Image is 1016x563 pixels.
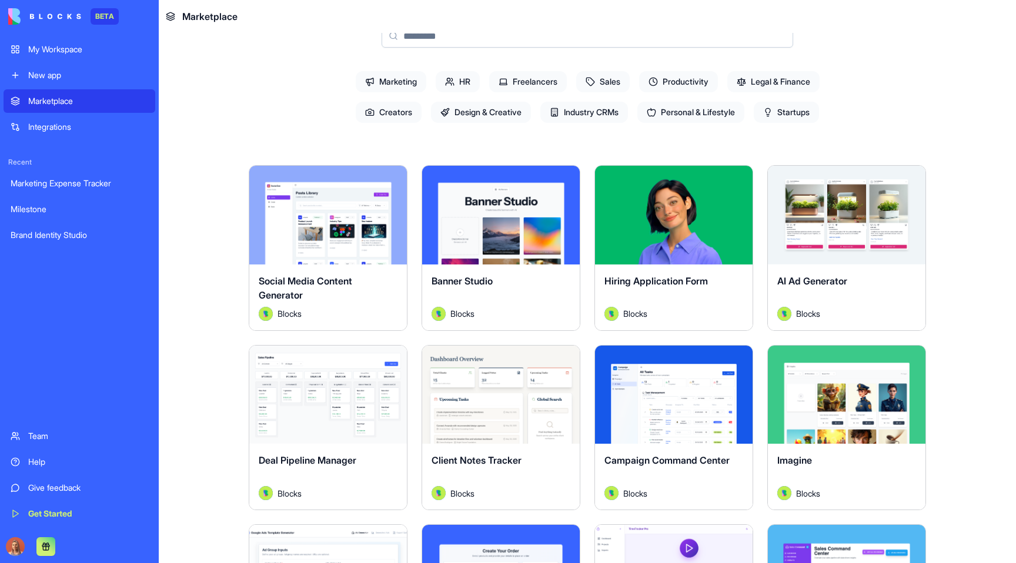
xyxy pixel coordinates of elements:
[450,487,474,500] span: Blocks
[4,63,155,87] a: New app
[28,69,148,81] div: New app
[623,487,647,500] span: Blocks
[489,71,567,92] span: Freelancers
[432,307,446,321] img: Avatar
[450,307,474,320] span: Blocks
[604,454,730,466] span: Campaign Command Center
[356,71,426,92] span: Marketing
[777,454,812,466] span: Imagine
[604,486,619,500] img: Avatar
[4,197,155,221] a: Milestone
[754,102,819,123] span: Startups
[259,486,273,500] img: Avatar
[28,508,148,520] div: Get Started
[623,307,647,320] span: Blocks
[28,121,148,133] div: Integrations
[28,430,148,442] div: Team
[4,424,155,448] a: Team
[777,486,791,500] img: Avatar
[777,274,916,307] div: AI Ad Generator
[432,486,446,500] img: Avatar
[594,345,753,511] a: Campaign Command CenterAvatarBlocks
[8,8,119,25] a: BETA
[4,476,155,500] a: Give feedback
[4,38,155,61] a: My Workspace
[431,102,531,123] span: Design & Creative
[767,345,926,511] a: ImagineAvatarBlocks
[11,203,148,215] div: Milestone
[432,453,570,486] div: Client Notes Tracker
[777,453,916,486] div: Imagine
[11,229,148,241] div: Brand Identity Studio
[432,454,522,466] span: Client Notes Tracker
[4,89,155,113] a: Marketplace
[28,482,148,494] div: Give feedback
[11,177,148,189] div: Marketing Expense Tracker
[432,275,493,287] span: Banner Studio
[594,165,753,331] a: Hiring Application FormAvatarBlocks
[4,157,155,167] span: Recent
[28,95,148,107] div: Marketplace
[4,223,155,247] a: Brand Identity Studio
[796,307,820,320] span: Blocks
[767,165,926,331] a: AI Ad GeneratorAvatarBlocks
[6,537,25,556] img: Marina_gj5dtt.jpg
[259,307,273,321] img: Avatar
[604,274,743,307] div: Hiring Application Form
[259,453,397,486] div: Deal Pipeline Manager
[182,9,238,24] span: Marketplace
[259,454,356,466] span: Deal Pipeline Manager
[432,274,570,307] div: Banner Studio
[422,345,580,511] a: Client Notes TrackerAvatarBlocks
[777,275,847,287] span: AI Ad Generator
[576,71,630,92] span: Sales
[727,71,820,92] span: Legal & Finance
[259,275,352,301] span: Social Media Content Generator
[604,453,743,486] div: Campaign Command Center
[28,43,148,55] div: My Workspace
[249,165,407,331] a: Social Media Content GeneratorAvatarBlocks
[4,450,155,474] a: Help
[4,502,155,525] a: Get Started
[436,71,480,92] span: HR
[28,456,148,468] div: Help
[249,345,407,511] a: Deal Pipeline ManagerAvatarBlocks
[356,102,422,123] span: Creators
[604,307,619,321] img: Avatar
[777,307,791,321] img: Avatar
[639,71,718,92] span: Productivity
[637,102,744,123] span: Personal & Lifestyle
[4,172,155,195] a: Marketing Expense Tracker
[796,487,820,500] span: Blocks
[4,115,155,139] a: Integrations
[278,487,302,500] span: Blocks
[604,275,708,287] span: Hiring Application Form
[422,165,580,331] a: Banner StudioAvatarBlocks
[278,307,302,320] span: Blocks
[540,102,628,123] span: Industry CRMs
[91,8,119,25] div: BETA
[8,8,81,25] img: logo
[259,274,397,307] div: Social Media Content Generator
